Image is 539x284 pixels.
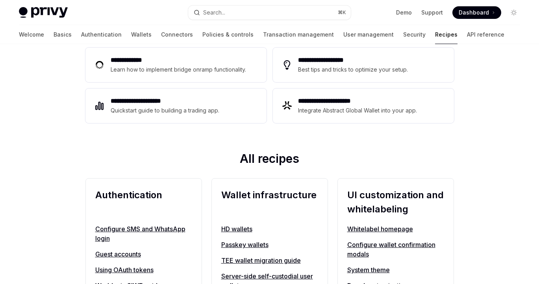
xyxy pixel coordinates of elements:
[298,106,418,115] div: Integrate Abstract Global Wallet into your app.
[467,25,504,44] a: API reference
[203,8,225,17] div: Search...
[347,188,444,216] h2: UI customization and whitelabeling
[161,25,193,44] a: Connectors
[263,25,334,44] a: Transaction management
[95,249,192,259] a: Guest accounts
[459,9,489,17] span: Dashboard
[221,240,318,249] a: Passkey wallets
[347,265,444,275] a: System theme
[221,224,318,234] a: HD wallets
[221,256,318,265] a: TEE wallet migration guide
[338,9,346,16] span: ⌘ K
[403,25,426,44] a: Security
[19,25,44,44] a: Welcome
[298,65,409,74] div: Best tips and tricks to optimize your setup.
[396,9,412,17] a: Demo
[54,25,72,44] a: Basics
[202,25,254,44] a: Policies & controls
[111,65,248,74] div: Learn how to implement bridge onramp functionality.
[347,240,444,259] a: Configure wallet confirmation modals
[347,224,444,234] a: Whitelabel homepage
[435,25,458,44] a: Recipes
[95,265,192,275] a: Using OAuth tokens
[81,25,122,44] a: Authentication
[131,25,152,44] a: Wallets
[343,25,394,44] a: User management
[421,9,443,17] a: Support
[188,6,351,20] button: Open search
[85,48,267,82] a: **** **** ***Learn how to implement bridge onramp functionality.
[95,224,192,243] a: Configure SMS and WhatsApp login
[85,151,454,169] h2: All recipes
[452,6,501,19] a: Dashboard
[221,188,318,216] h2: Wallet infrastructure
[111,106,220,115] div: Quickstart guide to building a trading app.
[508,6,520,19] button: Toggle dark mode
[95,188,192,216] h2: Authentication
[19,7,68,18] img: light logo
